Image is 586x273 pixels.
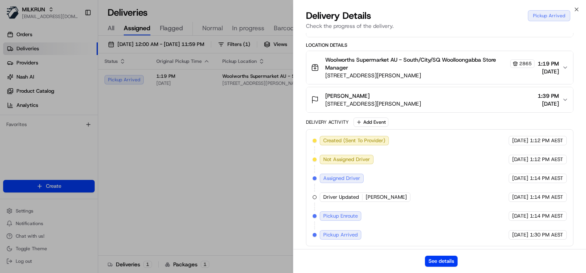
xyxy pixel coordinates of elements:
img: Grace Nketiah [8,135,20,148]
span: [DATE] [538,100,559,108]
span: 1:19 PM [538,60,559,68]
span: Created (Sent To Provider) [323,137,385,144]
span: [DATE] [512,231,528,238]
span: API Documentation [74,175,126,183]
div: Past conversations [8,102,53,108]
span: 1:14 PM AEST [530,213,563,220]
button: Woolworths Supermarket AU - South/City/SQ Woolloongabba Store Manager2865[STREET_ADDRESS][PERSON_... [306,51,573,84]
button: Start new chat [134,77,143,86]
div: Start new chat [35,75,129,82]
span: [STREET_ADDRESS][PERSON_NAME] [325,100,421,108]
button: See all [122,100,143,110]
span: 1:14 PM AEST [530,194,563,201]
span: Pickup Enroute [323,213,358,220]
span: [DATE] [512,194,528,201]
span: 1:14 PM AEST [530,175,563,182]
span: 1:39 PM [538,92,559,100]
span: 2865 [519,60,532,67]
input: Clear [20,50,130,59]
span: [STREET_ADDRESS][PERSON_NAME] [325,71,535,79]
div: Delivery Activity [306,119,349,125]
a: Powered byPylon [55,194,95,200]
span: [PERSON_NAME] [325,92,370,100]
span: Pickup Arrived [323,231,358,238]
div: We're available if you need us! [35,82,108,89]
span: Not Assigned Driver [323,156,370,163]
button: See details [425,256,458,267]
span: [DATE] [512,156,528,163]
span: Assigned Driver [323,175,360,182]
span: Knowledge Base [16,175,60,183]
button: [PERSON_NAME][STREET_ADDRESS][PERSON_NAME]1:39 PM[DATE] [306,87,573,112]
img: 1736555255976-a54dd68f-1ca7-489b-9aae-adbdc363a1c4 [16,143,22,149]
button: Add Event [353,117,388,127]
a: 📗Knowledge Base [5,172,63,186]
span: [PERSON_NAME] [24,143,64,149]
span: 1:30 PM AEST [530,231,563,238]
span: Driver Updated [323,194,359,201]
img: 9188753566659_6852d8bf1fb38e338040_72.png [16,75,31,89]
p: Welcome 👋 [8,31,143,44]
img: Nash [8,7,24,23]
span: [DATE] [70,143,86,149]
span: • [65,121,68,128]
span: [DATE] [70,121,86,128]
img: Masood Aslam [8,114,20,126]
a: 💻API Documentation [63,172,129,186]
p: Check the progress of the delivery. [306,22,573,30]
span: Woolworths Supermarket AU - South/City/SQ Woolloongabba Store Manager [325,56,509,71]
span: 1:12 PM AEST [530,137,563,144]
span: • [65,143,68,149]
span: Pylon [78,194,95,200]
span: 1:12 PM AEST [530,156,563,163]
span: [DATE] [512,213,528,220]
span: [DATE] [538,68,559,75]
span: [DATE] [512,175,528,182]
div: Location Details [306,42,573,48]
span: [PERSON_NAME] [24,121,64,128]
img: 1736555255976-a54dd68f-1ca7-489b-9aae-adbdc363a1c4 [16,122,22,128]
span: [PERSON_NAME] [366,194,407,201]
span: [DATE] [512,137,528,144]
img: 1736555255976-a54dd68f-1ca7-489b-9aae-adbdc363a1c4 [8,75,22,89]
div: 💻 [66,176,73,182]
span: Delivery Details [306,9,371,22]
div: 📗 [8,176,14,182]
